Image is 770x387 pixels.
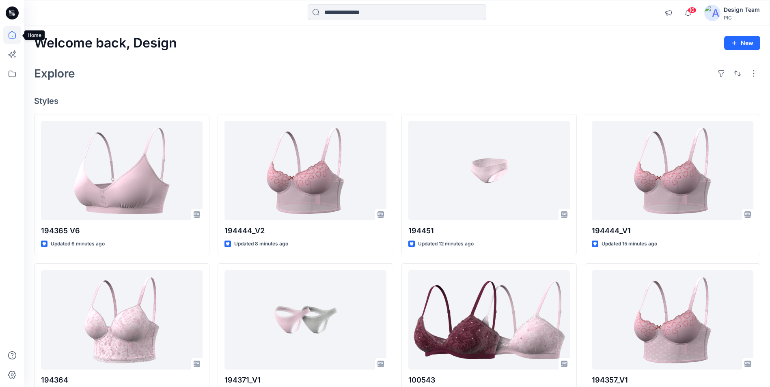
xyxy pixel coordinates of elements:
[592,374,753,386] p: 194357_V1
[724,15,760,21] div: PIC
[41,121,203,220] a: 194365 V6
[592,121,753,220] a: 194444_V1
[224,374,386,386] p: 194371_V1
[34,96,760,106] h4: Styles
[41,225,203,236] p: 194365 V6
[224,225,386,236] p: 194444_V2
[592,225,753,236] p: 194444_V1
[602,240,657,248] p: Updated 15 minutes ago
[408,225,570,236] p: 194451
[51,240,105,248] p: Updated 6 minutes ago
[224,121,386,220] a: 194444_V2
[408,374,570,386] p: 100543
[592,270,753,370] a: 194357_V1
[41,270,203,370] a: 194364
[418,240,474,248] p: Updated 12 minutes ago
[408,121,570,220] a: 194451
[41,374,203,386] p: 194364
[724,36,760,50] button: New
[704,5,720,21] img: avatar
[724,5,760,15] div: Design Team
[34,67,75,80] h2: Explore
[688,7,697,13] span: 10
[224,270,386,370] a: 194371_V1
[34,36,177,51] h2: Welcome back, Design
[408,270,570,370] a: 100543
[234,240,288,248] p: Updated 8 minutes ago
